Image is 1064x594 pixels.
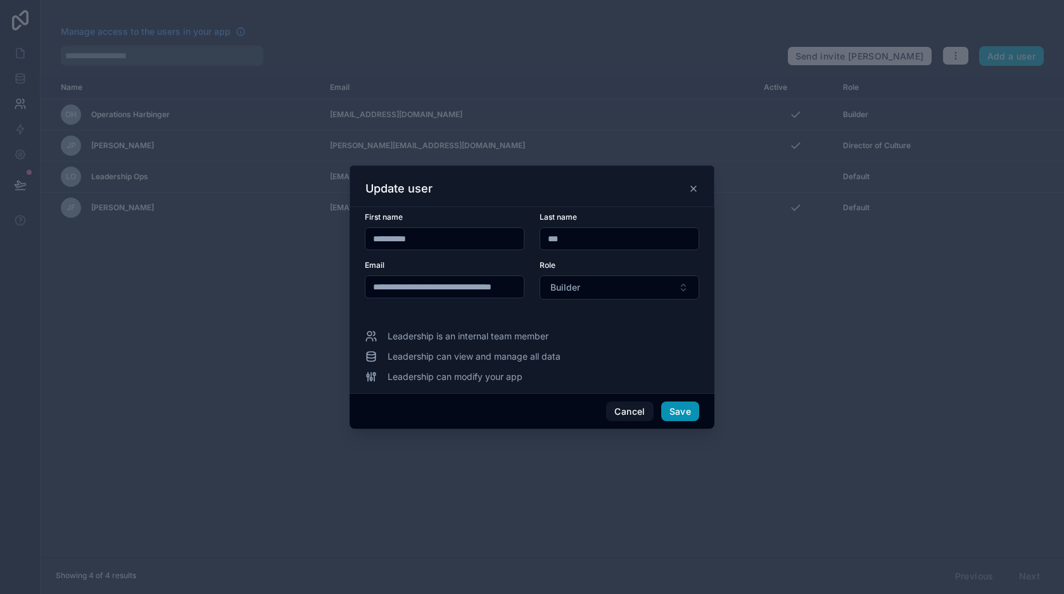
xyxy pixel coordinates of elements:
span: Last name [540,212,577,222]
span: Email [365,260,384,270]
span: Builder [550,281,580,294]
button: Cancel [606,401,653,422]
span: Leadership can view and manage all data [388,350,560,363]
button: Select Button [540,275,699,300]
button: Save [661,401,699,422]
span: Role [540,260,555,270]
span: Leadership can modify your app [388,370,522,383]
h3: Update user [365,181,433,196]
span: Leadership is an internal team member [388,330,548,343]
span: First name [365,212,403,222]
